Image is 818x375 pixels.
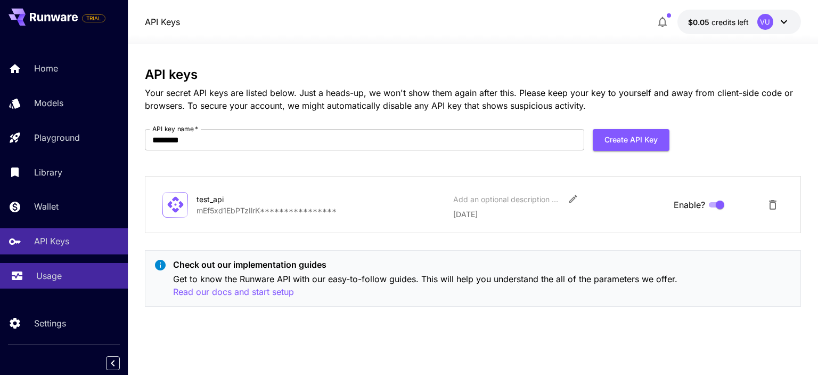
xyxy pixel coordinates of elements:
[173,258,791,271] p: Check out our implementation guides
[145,15,180,28] nav: breadcrumb
[34,200,59,213] p: Wallet
[688,18,711,27] span: $0.05
[145,86,800,112] p: Your secret API keys are listed below. Just a heads-up, we won't show them again after this. Plea...
[453,194,560,205] div: Add an optional description or comment
[34,97,63,109] p: Models
[34,166,62,179] p: Library
[34,62,58,75] p: Home
[674,198,705,211] span: Enable?
[197,194,303,205] div: test_api
[34,317,66,330] p: Settings
[677,10,801,34] button: $0.05VU
[762,194,783,216] button: Delete API Key
[453,209,665,220] p: [DATE]
[563,189,583,209] button: Edit
[114,354,128,373] div: Collapse sidebar
[593,129,669,151] button: Create API Key
[173,285,294,299] button: Read our docs and start setup
[106,356,120,370] button: Collapse sidebar
[83,14,105,22] span: TRIAL
[711,18,749,27] span: credits left
[145,15,180,28] a: API Keys
[34,235,69,248] p: API Keys
[173,273,791,299] p: Get to know the Runware API with our easy-to-follow guides. This will help you understand the all...
[34,131,80,144] p: Playground
[152,124,198,133] label: API key name
[757,14,773,30] div: VU
[36,269,62,282] p: Usage
[145,67,800,82] h3: API keys
[688,17,749,28] div: $0.05
[82,12,105,25] span: Add your payment card to enable full platform functionality.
